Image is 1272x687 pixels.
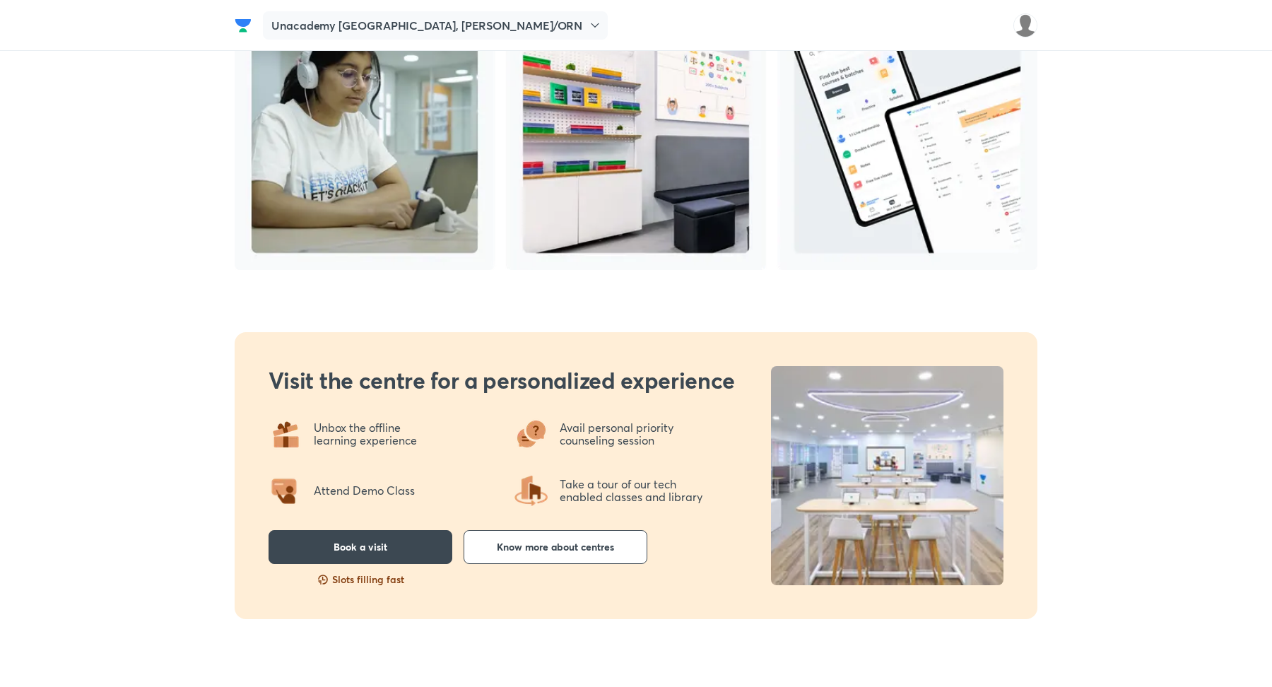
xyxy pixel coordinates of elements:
[314,421,417,447] p: Unbox the offline learning experience
[1013,13,1037,37] img: Anshika Srivastava
[560,421,676,447] p: Avail personal priority counseling session
[514,417,548,451] img: offering3.png
[334,540,387,554] span: Book a visit
[317,572,329,587] img: slots-fillng-fast
[269,474,302,507] img: offering2.png
[497,540,614,554] span: Know more about centres
[332,572,404,587] p: Slots filling fast
[464,530,647,564] button: Know more about centres
[235,17,257,34] a: Company Logo
[269,366,735,394] h2: Visit the centre for a personalized experience
[514,474,548,507] img: offering4.png
[271,17,582,34] h5: Unacademy [GEOGRAPHIC_DATA], [PERSON_NAME]/ORN
[235,17,252,34] img: Company Logo
[314,484,415,497] p: Attend Demo Class
[771,366,1003,585] img: uncentre_LP_b041622b0f.jpg
[269,417,302,451] img: offering1.png
[269,530,452,564] button: Book a visit
[560,478,702,504] p: Take a tour of our tech enabled classes and library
